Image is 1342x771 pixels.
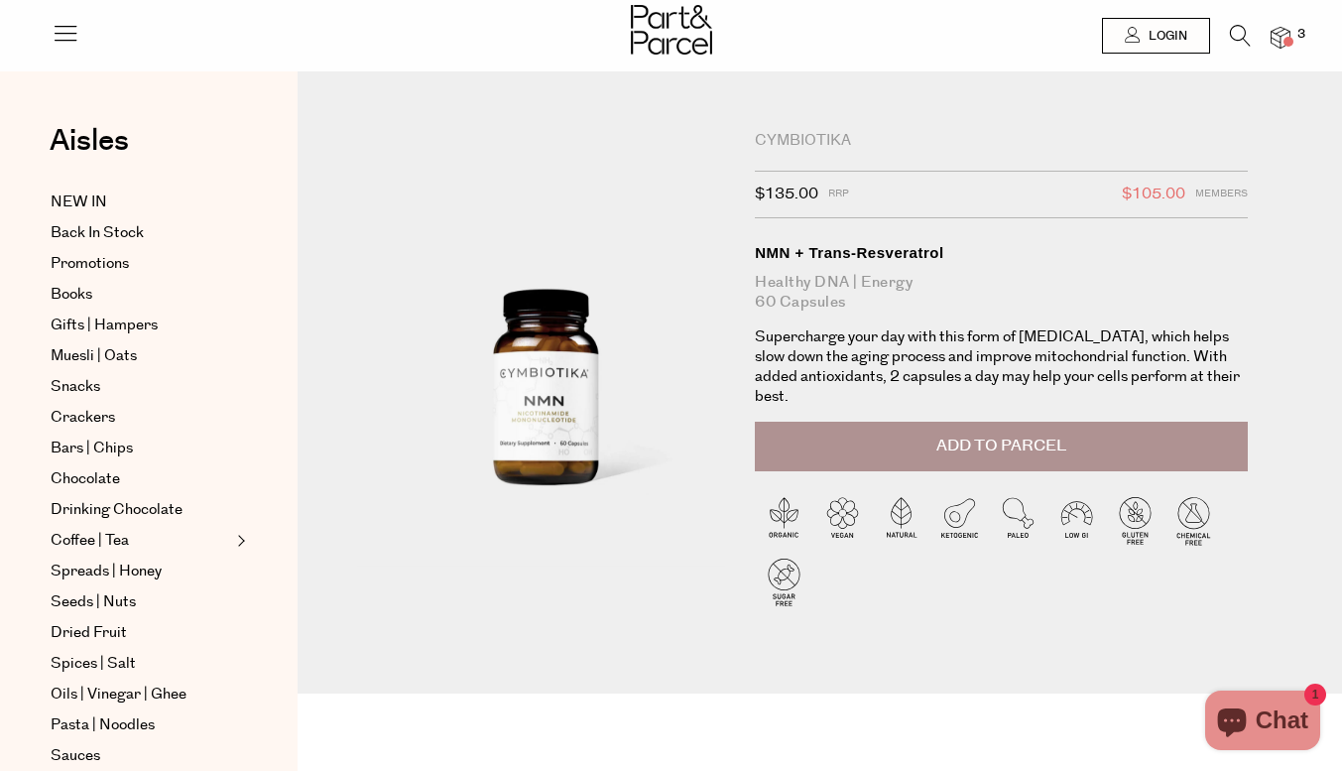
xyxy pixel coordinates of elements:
[51,467,120,491] span: Chocolate
[51,683,231,707] a: Oils | Vinegar | Ghee
[755,182,818,207] span: $135.00
[51,375,100,399] span: Snacks
[51,529,231,553] a: Coffee | Tea
[755,131,1248,151] div: Cymbiotika
[1271,27,1290,48] a: 3
[51,498,231,522] a: Drinking Chocolate
[50,119,129,163] span: Aisles
[51,406,115,430] span: Crackers
[1164,491,1223,550] img: P_P-ICONS-Live_Bec_V11_Chemical_Free.svg
[357,131,725,566] img: NMN + Trans-Resveratrol
[51,498,183,522] span: Drinking Chocolate
[51,375,231,399] a: Snacks
[51,406,231,430] a: Crackers
[51,252,129,276] span: Promotions
[755,273,1248,313] div: Healthy DNA | Energy 60 Capsules
[51,344,137,368] span: Muesli | Oats
[1047,491,1106,550] img: P_P-ICONS-Live_Bec_V11_Low_Gi.svg
[1144,28,1187,45] span: Login
[631,5,712,55] img: Part&Parcel
[1106,491,1164,550] img: P_P-ICONS-Live_Bec_V11_Gluten_Free.svg
[51,314,231,337] a: Gifts | Hampers
[51,191,231,214] a: NEW IN
[51,652,136,676] span: Spices | Salt
[1195,182,1248,207] span: Members
[755,491,813,550] img: P_P-ICONS-Live_Bec_V11_Organic.svg
[51,221,144,245] span: Back In Stock
[51,437,231,460] a: Bars | Chips
[1199,691,1326,755] inbox-online-store-chat: Shopify online store chat
[51,621,127,645] span: Dried Fruit
[755,553,813,611] img: P_P-ICONS-Live_Bec_V11_Sugar_Free.svg
[51,652,231,676] a: Spices | Salt
[51,621,231,645] a: Dried Fruit
[936,435,1066,457] span: Add to Parcel
[51,283,92,307] span: Books
[989,491,1047,550] img: P_P-ICONS-Live_Bec_V11_Paleo.svg
[51,529,129,553] span: Coffee | Tea
[51,314,158,337] span: Gifts | Hampers
[51,221,231,245] a: Back In Stock
[51,713,155,737] span: Pasta | Noodles
[51,252,231,276] a: Promotions
[51,437,133,460] span: Bars | Chips
[828,182,849,207] span: RRP
[51,560,231,583] a: Spreads | Honey
[51,344,231,368] a: Muesli | Oats
[51,590,136,614] span: Seeds | Nuts
[1122,182,1185,207] span: $105.00
[51,744,231,768] a: Sauces
[813,491,872,550] img: P_P-ICONS-Live_Bec_V11_Vegan.svg
[51,713,231,737] a: Pasta | Noodles
[930,491,989,550] img: P_P-ICONS-Live_Bec_V11_Ketogenic.svg
[51,744,100,768] span: Sauces
[755,243,1248,263] div: NMN + Trans-Resveratrol
[51,467,231,491] a: Chocolate
[1292,26,1310,44] span: 3
[755,422,1248,471] button: Add to Parcel
[1102,18,1210,54] a: Login
[872,491,930,550] img: P_P-ICONS-Live_Bec_V11_Natural.svg
[50,126,129,176] a: Aisles
[51,283,231,307] a: Books
[51,590,231,614] a: Seeds | Nuts
[232,529,246,553] button: Expand/Collapse Coffee | Tea
[51,560,162,583] span: Spreads | Honey
[51,191,107,214] span: NEW IN
[51,683,186,707] span: Oils | Vinegar | Ghee
[755,327,1248,407] p: Supercharge your day with this form of [MEDICAL_DATA], which helps slow down the aging process an...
